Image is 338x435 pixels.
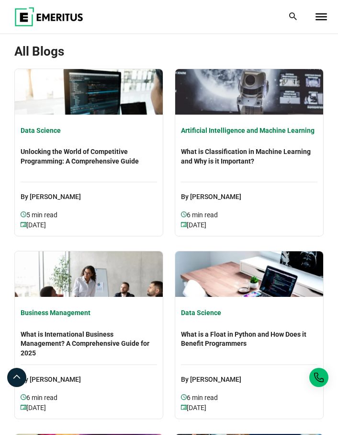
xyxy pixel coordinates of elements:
a: Artificial Intelligence and Machine Learning What is Classification in Machine Learning and Why i... [181,126,317,230]
h4: Artificial Intelligence and Machine Learning [181,126,317,145]
h4: Unlocking the World of Competitive Programming: A Comprehensive Guide [21,147,157,177]
button: Toggle Menu [315,13,327,20]
h4: Data Science [21,126,157,145]
p: [DATE] [21,403,157,413]
img: video-views [21,404,26,410]
h1: All Blogs [14,34,324,59]
h4: What is a Float in Python and How Does it Benefit Programmers [181,330,317,360]
p: By [PERSON_NAME] [181,182,317,202]
img: video-views [181,222,187,227]
h4: What is Classification in Machine Learning and Why is it Important? [181,147,317,177]
a: Data Science What is a Float in Python and How Does it Benefit Programmers By [PERSON_NAME] video... [181,308,317,412]
p: [DATE] [181,403,317,413]
p: 5 min read [21,210,157,220]
h4: What is International Business Management? A Comprehensive Guide for 2025 [21,330,157,360]
p: By [PERSON_NAME] [21,364,157,385]
img: Unlocking the World of Competitive Programming: A Comprehensive Guide | Online Data Science Course [15,69,163,115]
img: What is a Float in Python and How Does it Benefit Programmers | Online Data Science Course [175,251,323,297]
img: video-views [21,394,26,400]
h4: Business Management [21,308,157,327]
h4: Data Science [181,308,317,327]
img: video-views [181,212,187,217]
img: video-views [181,394,187,400]
img: video-views [181,404,187,410]
p: [DATE] [181,220,317,230]
img: video-views [21,212,26,217]
p: 6 min read [181,393,317,403]
a: Data Science Unlocking the World of Competitive Programming: A Comprehensive Guide By [PERSON_NAM... [21,126,157,230]
img: What is International Business Management? A Comprehensive Guide for 2025 | Online Business Manag... [15,251,163,297]
img: What is Classification in Machine Learning and Why is it Important? | Online Artificial Intellige... [175,69,323,115]
p: 6 min read [21,393,157,403]
img: video-views [21,222,26,227]
p: By [PERSON_NAME] [181,364,317,385]
p: [DATE] [21,220,157,230]
p: By [PERSON_NAME] [21,182,157,202]
a: Business Management What is International Business Management? A Comprehensive Guide for 2025 By ... [21,308,157,412]
p: 6 min read [181,210,317,220]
